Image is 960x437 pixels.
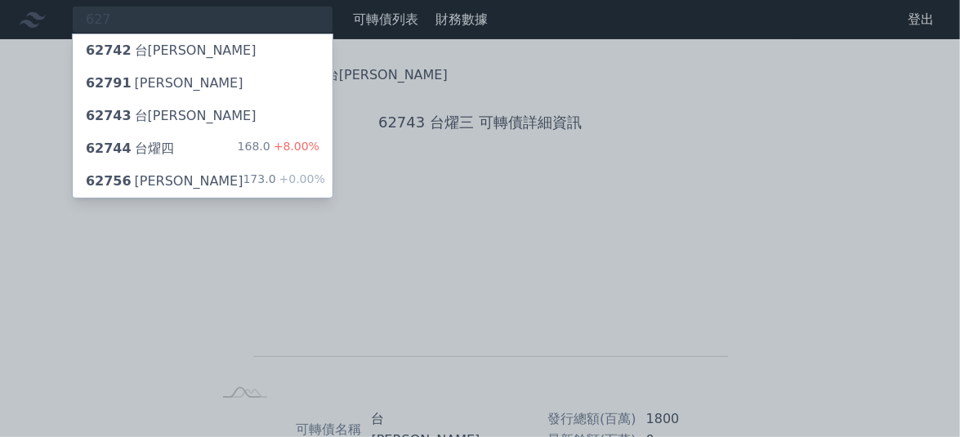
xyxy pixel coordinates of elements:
span: 62744 [86,140,132,156]
a: 62743台[PERSON_NAME] [73,100,333,132]
div: 173.0 [243,172,325,191]
div: 台燿四 [86,139,174,158]
a: 62756[PERSON_NAME] 173.0+0.00% [73,165,333,198]
div: 168.0 [238,139,319,158]
div: [PERSON_NAME] [86,172,243,191]
span: 62791 [86,75,132,91]
a: 62744台燿四 168.0+8.00% [73,132,333,165]
div: 台[PERSON_NAME] [86,41,257,60]
span: +0.00% [276,172,325,185]
a: 62742台[PERSON_NAME] [73,34,333,67]
span: 62743 [86,108,132,123]
a: 62791[PERSON_NAME] [73,67,333,100]
div: [PERSON_NAME] [86,74,243,93]
div: 台[PERSON_NAME] [86,106,257,126]
span: +8.00% [270,140,319,153]
span: 62756 [86,173,132,189]
span: 62742 [86,42,132,58]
